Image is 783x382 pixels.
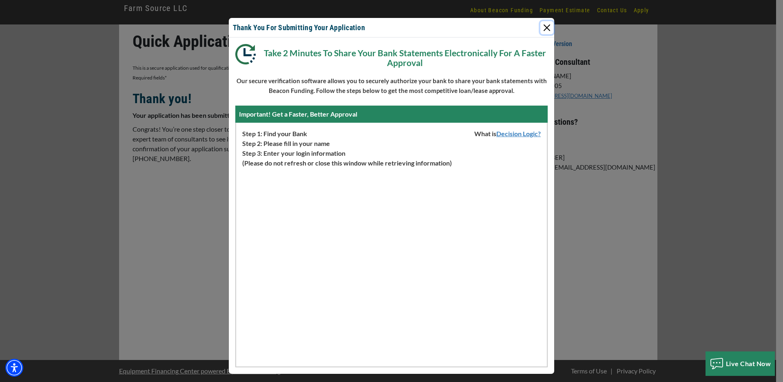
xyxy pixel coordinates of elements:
[236,168,547,364] iframe: dl-modal-box-iframe
[236,139,547,148] p: Step 2: Please fill in your name
[496,130,547,137] a: Decision Logic?
[235,106,548,123] div: Important! Get a Faster, Better Approval
[235,44,548,68] p: Take 2 Minutes To Share Your Bank Statements Electronically For A Faster Approval
[235,44,262,64] img: Modal DL Clock
[236,158,547,168] p: (Please do not refresh or close this window while retrieving information)
[5,359,23,377] div: Accessibility Menu
[233,22,365,33] h4: Thank You For Submitting Your Application
[235,76,548,95] p: Our secure verification software allows you to securely authorize your bank to share your bank st...
[236,129,307,139] span: Step 1: Find your Bank
[468,129,547,139] span: What is
[236,148,547,158] p: Step 3: Enter your login information
[726,360,771,367] span: Live Chat Now
[540,21,553,34] button: Close
[706,351,775,376] button: Live Chat Now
